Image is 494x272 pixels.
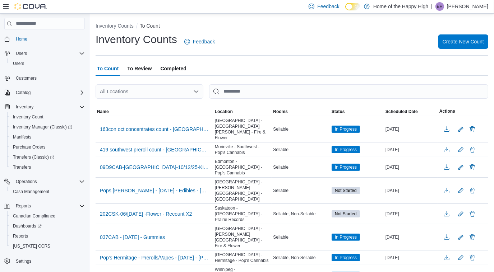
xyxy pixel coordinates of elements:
[193,38,215,45] span: Feedback
[330,107,384,116] button: Status
[13,144,46,150] span: Purchase Orders
[468,145,477,154] button: Delete
[13,154,54,160] span: Transfers (Classic)
[1,201,88,211] button: Reports
[97,162,212,173] button: 09D9CAB-[GEOGRAPHIC_DATA]-10/12/25-KitchenSink
[13,61,24,66] span: Users
[443,38,484,45] span: Create New Count
[10,212,58,220] a: Canadian Compliance
[7,122,88,132] a: Inventory Manager (Classic)
[1,177,88,187] button: Operations
[13,213,55,219] span: Canadian Compliance
[13,223,42,229] span: Dashboards
[384,145,438,154] div: [DATE]
[457,162,465,173] button: Edit count details
[16,75,37,81] span: Customers
[10,59,27,68] a: Users
[457,208,465,219] button: Edit count details
[7,58,88,69] button: Users
[13,88,85,97] span: Catalog
[272,163,330,172] div: Sellable
[1,88,88,98] button: Catalog
[96,32,177,47] h1: Inventory Counts
[16,104,33,110] span: Inventory
[140,23,160,29] button: To Count
[13,189,49,194] span: Cash Management
[97,144,212,155] button: 419 southwest preroll count - [GEOGRAPHIC_DATA] - Southwest - Pop's Cannabis
[13,74,40,83] a: Customers
[7,211,88,221] button: Canadian Compliance
[345,3,360,10] input: Dark Mode
[13,164,31,170] span: Transfers
[7,142,88,152] button: Purchase Orders
[13,49,85,58] span: Users
[16,51,27,56] span: Users
[317,3,339,10] span: Feedback
[1,48,88,58] button: Users
[181,34,218,49] a: Feedback
[335,234,357,240] span: In Progress
[332,210,360,217] span: Not Started
[13,134,31,140] span: Manifests
[13,202,85,210] span: Reports
[215,159,271,176] span: Edmonton - [GEOGRAPHIC_DATA] - Pop's Cannabis
[10,242,53,250] a: [US_STATE] CCRS
[384,125,438,133] div: [DATE]
[13,103,36,111] button: Inventory
[431,2,433,11] p: |
[13,243,50,249] span: [US_STATE] CCRS
[10,59,85,68] span: Users
[10,212,85,220] span: Canadian Compliance
[10,232,31,240] a: Reports
[10,222,85,230] span: Dashboards
[97,109,109,114] span: Name
[97,61,119,76] span: To Count
[335,126,357,132] span: In Progress
[7,132,88,142] button: Manifests
[100,126,209,133] span: 163con oct concentrates count - [GEOGRAPHIC_DATA] - [GEOGRAPHIC_DATA][PERSON_NAME] - Fire & Flower
[13,177,85,186] span: Operations
[13,49,30,58] button: Users
[435,2,444,11] div: Evelyn Horner
[13,114,43,120] span: Inventory Count
[10,187,52,196] a: Cash Management
[97,208,195,219] button: 202CSK-06/[DATE] -Flower - Recount X2
[213,107,272,116] button: Location
[10,113,46,121] a: Inventory Count
[7,187,88,197] button: Cash Management
[7,152,88,162] a: Transfers (Classic)
[468,186,477,195] button: Delete
[215,252,271,263] span: [GEOGRAPHIC_DATA] - Hermitage - Pop's Cannabis
[14,3,47,10] img: Cova
[10,123,85,131] span: Inventory Manager (Classic)
[7,162,88,172] button: Transfers
[457,185,465,196] button: Edit count details
[10,163,34,172] a: Transfers
[1,34,88,44] button: Home
[215,205,271,222] span: Saskatoon - [GEOGRAPHIC_DATA] - Prairie Records
[10,133,85,141] span: Manifests
[457,232,465,243] button: Edit count details
[7,231,88,241] button: Reports
[272,186,330,195] div: Sellable
[96,23,134,29] button: Inventory Counts
[10,133,34,141] a: Manifests
[273,109,288,114] span: Rooms
[127,61,152,76] span: To Review
[16,179,37,184] span: Operations
[447,2,488,11] p: [PERSON_NAME]
[7,112,88,122] button: Inventory Count
[384,186,438,195] div: [DATE]
[10,232,85,240] span: Reports
[1,102,88,112] button: Inventory
[10,242,85,250] span: Washington CCRS
[272,107,330,116] button: Rooms
[345,10,346,11] span: Dark Mode
[384,210,438,218] div: [DATE]
[215,118,271,141] span: [GEOGRAPHIC_DATA] - [GEOGRAPHIC_DATA][PERSON_NAME] - Fire & Flower
[13,74,85,83] span: Customers
[1,73,88,83] button: Customers
[209,84,488,99] input: This is a search bar. After typing your query, hit enter to filter the results lower in the page.
[16,90,31,95] span: Catalog
[332,146,360,153] span: In Progress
